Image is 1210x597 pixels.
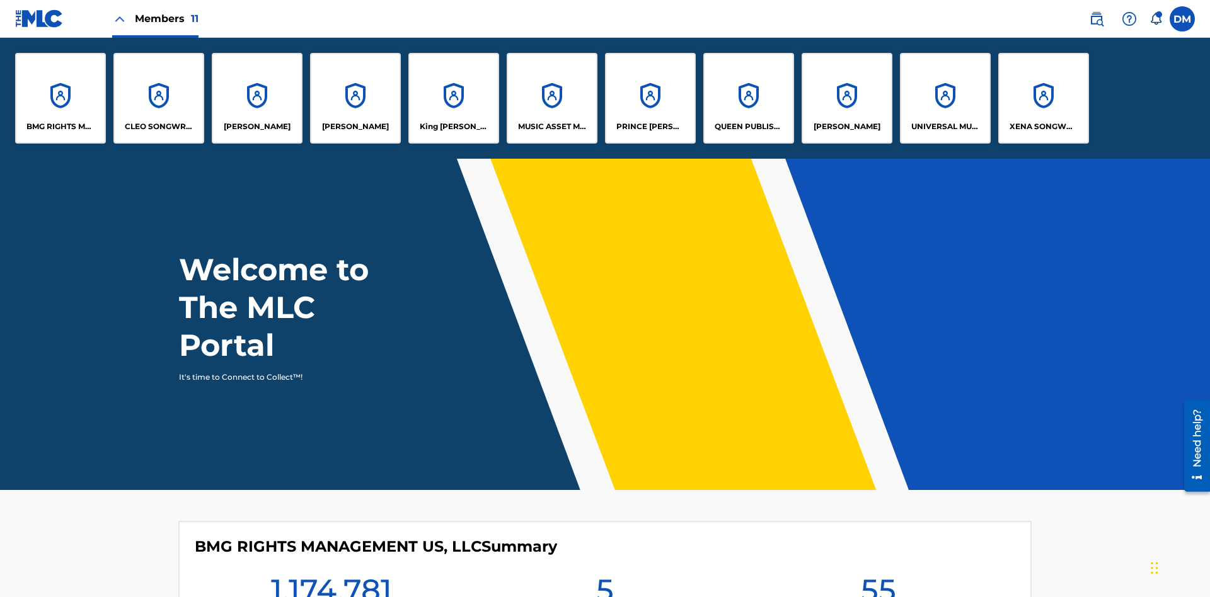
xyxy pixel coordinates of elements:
a: AccountsXENA SONGWRITER [998,53,1089,144]
a: AccountsCLEO SONGWRITER [113,53,204,144]
a: AccountsPRINCE [PERSON_NAME] [605,53,696,144]
span: 11 [191,13,199,25]
a: Public Search [1084,6,1109,31]
iframe: Chat Widget [1147,537,1210,597]
a: AccountsMUSIC ASSET MANAGEMENT (MAM) [507,53,597,144]
a: AccountsQUEEN PUBLISHA [703,53,794,144]
h4: BMG RIGHTS MANAGEMENT US, LLC [195,537,557,556]
p: BMG RIGHTS MANAGEMENT US, LLC [26,121,95,132]
p: King McTesterson [420,121,488,132]
iframe: Resource Center [1175,395,1210,498]
a: Accounts[PERSON_NAME] [310,53,401,144]
p: UNIVERSAL MUSIC PUB GROUP [911,121,980,132]
a: AccountsBMG RIGHTS MANAGEMENT US, LLC [15,53,106,144]
img: help [1122,11,1137,26]
img: MLC Logo [15,9,64,28]
div: Notifications [1149,13,1162,25]
div: Help [1117,6,1142,31]
div: Drag [1151,549,1158,587]
img: search [1089,11,1104,26]
div: User Menu [1170,6,1195,31]
p: EYAMA MCSINGER [322,121,389,132]
a: Accounts[PERSON_NAME] [802,53,892,144]
span: Members [135,11,199,26]
h1: Welcome to The MLC Portal [179,251,415,364]
a: AccountsKing [PERSON_NAME] [408,53,499,144]
p: PRINCE MCTESTERSON [616,121,685,132]
a: Accounts[PERSON_NAME] [212,53,302,144]
p: It's time to Connect to Collect™! [179,372,398,383]
p: ELVIS COSTELLO [224,121,291,132]
p: MUSIC ASSET MANAGEMENT (MAM) [518,121,587,132]
p: RONALD MCTESTERSON [814,121,880,132]
p: CLEO SONGWRITER [125,121,193,132]
img: Close [112,11,127,26]
p: XENA SONGWRITER [1010,121,1078,132]
p: QUEEN PUBLISHA [715,121,783,132]
a: AccountsUNIVERSAL MUSIC PUB GROUP [900,53,991,144]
